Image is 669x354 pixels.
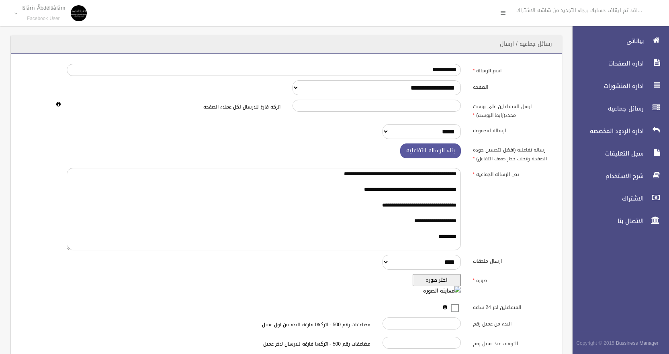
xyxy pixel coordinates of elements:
[467,168,557,179] label: نص الرساله الجماعيه
[467,80,557,92] label: الصفحه
[467,124,557,135] label: ارساله لمجموعه
[566,100,669,117] a: رسائل جماعيه
[467,337,557,348] label: التوقف عند عميل رقم
[467,301,557,312] label: المتفاعلين اخر 24 ساعه
[566,122,669,140] a: اداره الردود المخصصه
[566,194,646,203] span: الاشتراك
[21,16,65,22] small: Facebook User
[467,317,557,329] label: البدء من عميل رقم
[566,127,646,135] span: اداره الردود المخصصه
[467,255,557,266] label: ارسال ملحقات
[400,143,461,158] button: بناء الرساله التفاعليه
[423,286,461,296] img: معاينه الصوره
[467,274,557,285] label: صوره
[566,172,646,180] span: شرح الاستخدام
[566,32,669,50] a: بياناتى
[467,143,557,164] label: رساله تفاعليه (افضل لتحسين جوده الصفحه وتجنب حظر ضعف التفاعل)
[566,217,646,225] span: الاتصال بنا
[157,322,370,327] h6: مضاعفات رقم 500 - اتركها فارغه للبدء من اول عميل
[467,64,557,75] label: اسم الرساله
[566,55,669,72] a: اداره الصفحات
[157,342,370,347] h6: مضاعفات رقم 500 - اتركها فارغه للارسال لاخر عميل
[566,212,669,230] a: الاتصال بنا
[566,59,646,68] span: اداره الصفحات
[490,36,562,52] header: رسائل جماعيه / ارسال
[413,274,461,286] button: اختر صوره
[566,190,669,207] a: الاشتراك
[566,167,669,185] a: شرح الاستخدام
[566,82,646,90] span: اداره المنشورات
[566,77,669,95] a: اداره المنشورات
[566,149,646,158] span: سجل التعليقات
[67,104,280,110] h6: اتركه فارغ للارسال لكل عملاء الصفحه
[21,5,65,11] p: Iŝĺắṁ Ẫbdëlŝắlắm
[566,37,646,45] span: بياناتى
[467,100,557,120] label: ارسل للمتفاعلين على بوست محدد(رابط البوست)
[616,339,659,348] strong: Bussiness Manager
[566,104,646,113] span: رسائل جماعيه
[566,145,669,162] a: سجل التعليقات
[576,339,614,348] span: Copyright © 2015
